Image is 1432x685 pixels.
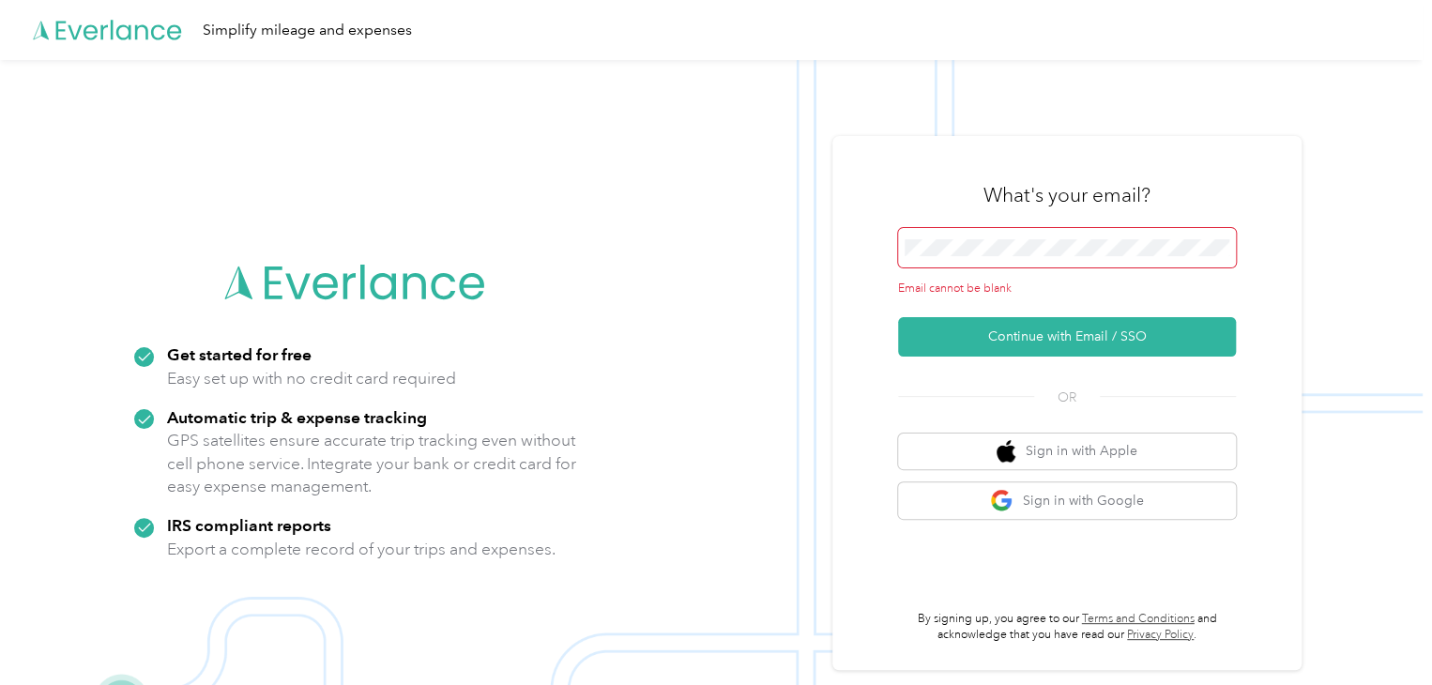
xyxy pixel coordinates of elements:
[167,538,556,561] p: Export a complete record of your trips and expenses.
[898,611,1236,644] p: By signing up, you agree to our and acknowledge that you have read our .
[167,407,427,427] strong: Automatic trip & expense tracking
[1127,628,1194,642] a: Privacy Policy
[1034,388,1100,407] span: OR
[898,434,1236,470] button: apple logoSign in with Apple
[898,281,1236,297] div: Email cannot be blank
[203,19,412,42] div: Simplify mileage and expenses
[990,489,1013,512] img: google logo
[1082,612,1195,626] a: Terms and Conditions
[167,367,456,390] p: Easy set up with no credit card required
[167,515,331,535] strong: IRS compliant reports
[167,429,577,498] p: GPS satellites ensure accurate trip tracking even without cell phone service. Integrate your bank...
[983,182,1150,208] h3: What's your email?
[167,344,312,364] strong: Get started for free
[997,440,1015,464] img: apple logo
[898,482,1236,519] button: google logoSign in with Google
[898,317,1236,357] button: Continue with Email / SSO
